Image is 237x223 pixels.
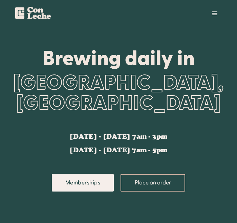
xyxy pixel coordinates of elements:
[121,174,185,192] a: Place an order
[205,3,225,24] div: menu
[52,174,114,192] a: Memberships
[12,3,51,22] a: home
[7,46,230,69] div: Brewing daily in
[69,133,167,154] div: [DATE] - [DATE] 7am - 3pm [DATE] - [DATE] 7am - 5pm
[7,69,230,127] div: [GEOGRAPHIC_DATA], [GEOGRAPHIC_DATA]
